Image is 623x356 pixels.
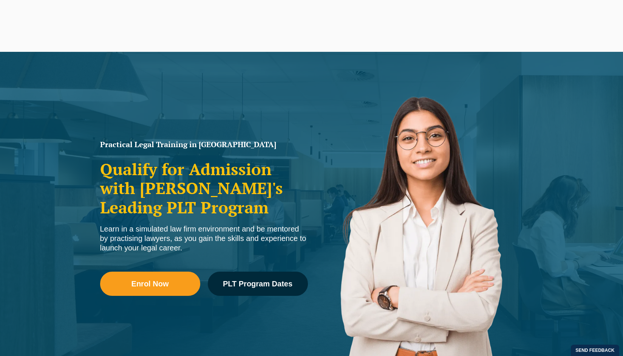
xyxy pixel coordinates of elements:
a: Enrol Now [100,272,200,296]
span: PLT Program Dates [223,280,292,288]
h2: Qualify for Admission with [PERSON_NAME]'s Leading PLT Program [100,160,308,217]
a: PLT Program Dates [208,272,308,296]
div: Learn in a simulated law firm environment and be mentored by practising lawyers, as you gain the ... [100,224,308,253]
h1: Practical Legal Training in [GEOGRAPHIC_DATA] [100,141,308,148]
span: Enrol Now [131,280,169,288]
